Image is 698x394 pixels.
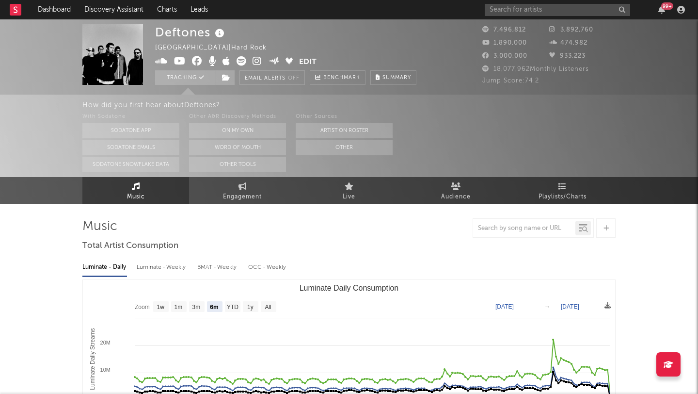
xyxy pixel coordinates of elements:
span: Audience [441,191,471,203]
span: 3,000,000 [482,53,527,59]
text: 1y [247,304,254,311]
button: Edit [299,56,317,68]
text: → [544,303,550,310]
span: Benchmark [323,72,360,84]
div: Deftones [155,24,227,40]
span: Playlists/Charts [539,191,587,203]
a: Music [82,177,189,204]
text: 10M [100,367,111,373]
button: On My Own [189,123,286,138]
span: Jump Score: 74.2 [482,78,539,84]
button: Other Tools [189,157,286,172]
em: Off [288,76,300,81]
div: Other Sources [296,111,393,123]
a: Playlists/Charts [509,177,616,204]
text: Luminate Daily Streams [89,328,96,390]
span: Engagement [223,191,262,203]
button: Word Of Mouth [189,140,286,155]
button: Sodatone Emails [82,140,179,155]
text: 1w [157,304,165,311]
div: BMAT - Weekly [197,259,238,276]
span: Total Artist Consumption [82,240,178,252]
text: 20M [100,340,111,345]
div: How did you first hear about Deftones ? [82,99,698,111]
span: Live [343,191,355,203]
a: Benchmark [310,70,365,85]
span: 474,982 [549,40,587,46]
input: Search for artists [485,4,630,16]
span: 1,890,000 [482,40,527,46]
text: 1m [174,304,183,311]
text: YTD [227,304,238,311]
text: Zoom [135,304,150,311]
text: [DATE] [561,303,579,310]
div: With Sodatone [82,111,179,123]
button: 99+ [658,6,665,14]
text: [DATE] [495,303,514,310]
text: All [265,304,271,311]
button: Sodatone App [82,123,179,138]
button: Email AlertsOff [239,70,305,85]
span: 933,223 [549,53,586,59]
button: Summary [370,70,416,85]
button: Tracking [155,70,216,85]
text: Luminate Daily Consumption [300,284,399,292]
div: [GEOGRAPHIC_DATA] | Hard Rock [155,42,278,54]
span: 7,496,812 [482,27,526,33]
span: 18,077,962 Monthly Listeners [482,66,589,72]
input: Search by song name or URL [473,225,575,232]
a: Audience [402,177,509,204]
span: Music [127,191,145,203]
div: OCC - Weekly [248,259,287,276]
text: 6m [210,304,218,311]
span: Summary [382,75,411,81]
div: 99 + [661,2,673,10]
div: Luminate - Daily [82,259,127,276]
button: Other [296,140,393,155]
text: 3m [192,304,201,311]
a: Engagement [189,177,296,204]
a: Live [296,177,402,204]
button: Sodatone Snowflake Data [82,157,179,172]
span: 3,892,760 [549,27,593,33]
button: Artist on Roster [296,123,393,138]
div: Luminate - Weekly [137,259,188,276]
div: Other A&R Discovery Methods [189,111,286,123]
